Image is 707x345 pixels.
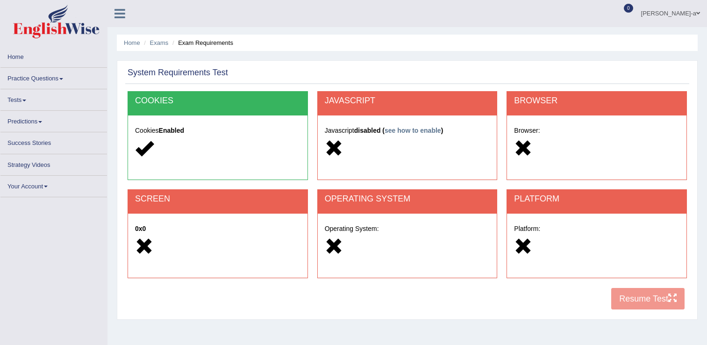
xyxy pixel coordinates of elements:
[385,127,441,134] a: see how to enable
[514,225,679,232] h5: Platform:
[514,194,679,204] h2: PLATFORM
[0,111,107,129] a: Predictions
[135,194,300,204] h2: SCREEN
[0,132,107,151] a: Success Stories
[325,96,490,106] h2: JAVASCRIPT
[325,194,490,204] h2: OPERATING SYSTEM
[128,68,228,78] h2: System Requirements Test
[325,225,490,232] h5: Operating System:
[0,176,107,194] a: Your Account
[124,39,140,46] a: Home
[0,89,107,108] a: Tests
[514,127,679,134] h5: Browser:
[135,225,146,232] strong: 0x0
[514,96,679,106] h2: BROWSER
[150,39,169,46] a: Exams
[170,38,233,47] li: Exam Requirements
[135,127,300,134] h5: Cookies
[0,68,107,86] a: Practice Questions
[354,127,443,134] strong: disabled ( )
[159,127,184,134] strong: Enabled
[135,96,300,106] h2: COOKIES
[624,4,633,13] span: 0
[0,154,107,172] a: Strategy Videos
[0,46,107,65] a: Home
[325,127,490,134] h5: Javascript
